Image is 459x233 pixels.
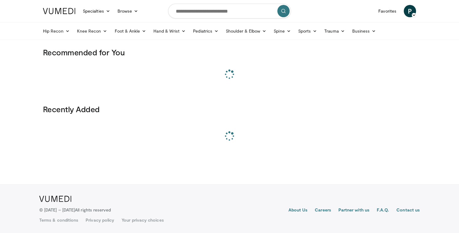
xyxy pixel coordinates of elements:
p: © [DATE] – [DATE] [39,207,111,213]
a: Knee Recon [73,25,111,37]
a: Terms & conditions [39,217,78,223]
a: Pediatrics [189,25,222,37]
a: Careers [315,207,331,214]
a: Shoulder & Elbow [222,25,270,37]
a: Partner with us [338,207,369,214]
a: Privacy policy [86,217,114,223]
a: Trauma [321,25,349,37]
a: Your privacy choices [121,217,164,223]
img: VuMedi Logo [39,196,71,202]
input: Search topics, interventions [168,4,291,18]
a: Hand & Wrist [150,25,189,37]
a: Browse [114,5,142,17]
a: Sports [295,25,321,37]
img: VuMedi Logo [43,8,75,14]
a: P [404,5,416,17]
a: Favorites [375,5,400,17]
a: F.A.Q. [377,207,389,214]
a: About Us [288,207,308,214]
h3: Recently Added [43,104,416,114]
a: Specialties [79,5,114,17]
a: Foot & Ankle [111,25,150,37]
a: Contact us [396,207,420,214]
h3: Recommended for You [43,47,416,57]
span: All rights reserved [75,207,111,212]
a: Spine [270,25,294,37]
a: Business [349,25,380,37]
a: Hip Recon [39,25,73,37]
